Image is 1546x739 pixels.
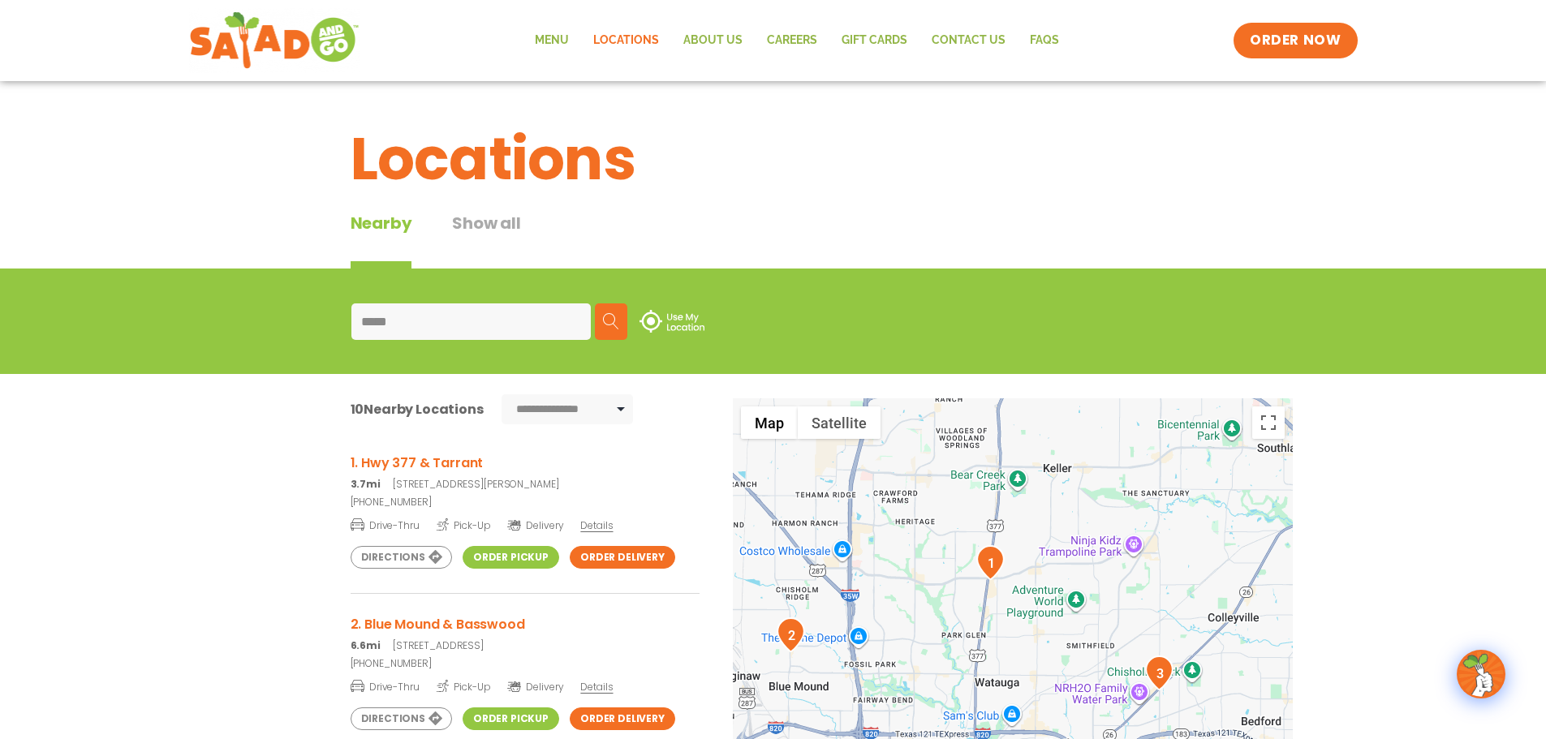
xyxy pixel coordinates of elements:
[741,406,798,439] button: Show street map
[777,617,805,652] div: 2
[351,211,562,269] div: Tabbed content
[351,453,700,492] a: 1. Hwy 377 & Tarrant 3.7mi[STREET_ADDRESS][PERSON_NAME]
[580,680,613,694] span: Details
[1018,22,1071,59] a: FAQs
[351,513,700,533] a: Drive-Thru Pick-Up Delivery Details
[351,517,420,533] span: Drive-Thru
[437,517,491,533] span: Pick-Up
[603,313,619,329] img: search.svg
[452,211,520,269] button: Show all
[570,707,675,730] a: Order Delivery
[829,22,919,59] a: GIFT CARDS
[351,638,700,653] p: [STREET_ADDRESS]
[351,546,452,569] a: Directions
[351,678,420,694] span: Drive-Thru
[189,8,360,73] img: new-SAG-logo-768×292
[523,22,581,59] a: Menu
[463,546,559,569] a: Order Pickup
[1234,23,1357,58] a: ORDER NOW
[976,545,1005,580] div: 1
[351,614,700,653] a: 2. Blue Mound & Basswood 6.6mi[STREET_ADDRESS]
[671,22,755,59] a: About Us
[351,638,381,652] strong: 6.6mi
[919,22,1018,59] a: Contact Us
[351,453,700,473] h3: 1. Hwy 377 & Tarrant
[507,680,563,694] span: Delivery
[570,546,675,569] a: Order Delivery
[351,400,364,419] span: 10
[507,518,563,533] span: Delivery
[580,518,613,532] span: Details
[437,678,491,694] span: Pick-Up
[523,22,1071,59] nav: Menu
[1458,651,1504,697] img: wpChatIcon
[351,707,452,730] a: Directions
[351,495,700,509] a: [PHONE_NUMBER]
[351,211,412,269] div: Nearby
[1250,31,1341,50] span: ORDER NOW
[755,22,829,59] a: Careers
[463,707,559,730] a: Order Pickup
[351,656,700,671] a: [PHONE_NUMBER]
[798,406,881,439] button: Show satellite imagery
[351,614,700,634] h3: 2. Blue Mound & Basswood
[351,399,484,419] div: Nearby Locations
[351,477,381,491] strong: 3.7mi
[351,115,1196,203] h1: Locations
[351,674,700,694] a: Drive-Thru Pick-Up Delivery Details
[351,477,700,492] p: [STREET_ADDRESS][PERSON_NAME]
[1252,406,1285,439] button: Toggle fullscreen view
[581,22,671,59] a: Locations
[1145,655,1173,690] div: 3
[640,310,704,333] img: use-location.svg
